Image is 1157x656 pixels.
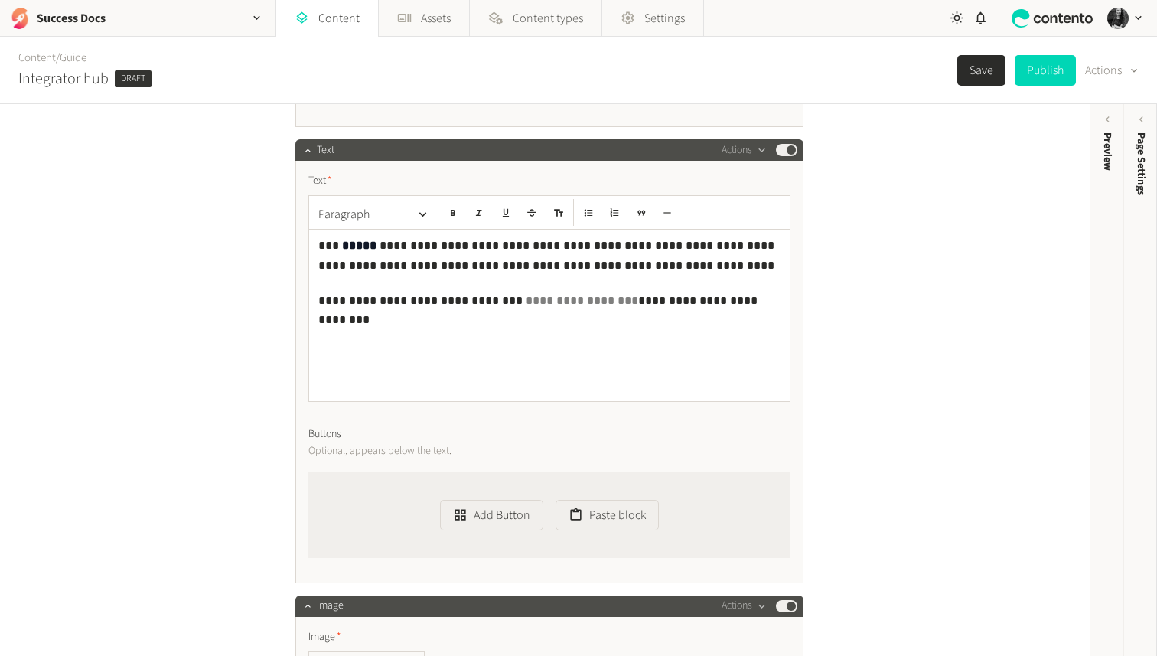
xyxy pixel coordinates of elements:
[312,199,435,230] button: Paragraph
[722,141,767,159] button: Actions
[115,70,152,87] span: Draft
[440,500,543,530] button: Add Button
[722,597,767,615] button: Actions
[556,500,659,530] button: Paste block
[18,50,56,66] a: Content
[317,598,344,614] span: Image
[60,50,86,66] a: Guide
[644,9,685,28] span: Settings
[1085,55,1139,86] button: Actions
[1100,132,1116,171] div: Preview
[56,50,60,66] span: /
[317,142,334,158] span: Text
[513,9,583,28] span: Content types
[1133,132,1149,195] span: Page Settings
[308,173,332,189] span: Text
[1107,8,1129,29] img: Hollie Duncan
[1015,55,1076,86] button: Publish
[9,8,31,29] img: Success Docs
[308,629,341,645] span: Image
[18,67,109,90] h2: Integrator hub
[308,442,657,459] p: Optional, appears below the text.
[957,55,1005,86] button: Save
[308,426,341,442] span: Buttons
[37,9,106,28] h2: Success Docs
